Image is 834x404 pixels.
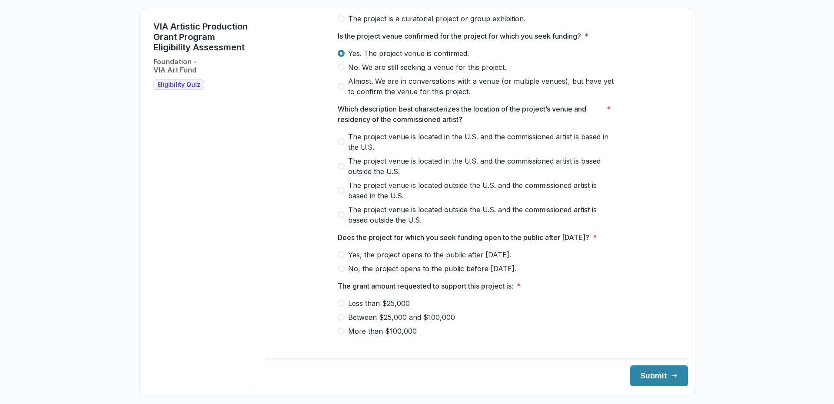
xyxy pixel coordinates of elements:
span: Eligibility Quiz [157,81,200,89]
span: The project venue is located in the U.S. and the commissioned artist is based outside the U.S. [348,156,616,177]
h1: VIA Artistic Production Grant Program Eligibility Assessment [153,21,248,53]
span: No. We are still seeking a venue for this project. [348,62,506,72]
p: Does the project for which you seek funding open to the public after [DATE]? [338,232,589,243]
span: The project is a curatorial project or group exhibition. [348,13,525,24]
p: The grant amount requested to support this project is: [338,281,513,291]
span: The project venue is located outside the U.S. and the commissioned artist is based outside the U.S. [348,204,616,225]
p: Is the project venue confirmed for the project for which you seek funding? [338,31,581,41]
button: Submit [630,365,688,386]
span: No, the project opens to the public before [DATE]. [348,263,516,274]
span: Less than $25,000 [348,298,410,309]
span: More than $100,000 [348,326,417,336]
span: The project venue is located outside the U.S. and the commissioned artist is based in the U.S. [348,180,616,201]
span: Almost. We are in conversations with a venue (or multiple venues), but have yet to confirm the ve... [348,76,616,97]
span: The project venue is located in the U.S. and the commissioned artist is based in the U.S. [348,131,616,152]
span: Yes. The project venue is confirmed. [348,48,469,59]
span: Yes, the project opens to the public after [DATE]. [348,250,511,260]
p: Which description best characterizes the location of the project’s venue and residency of the com... [338,104,603,125]
h2: Foundation - VIA Art Fund [153,58,196,74]
span: Between $25,000 and $100,000 [348,312,455,322]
